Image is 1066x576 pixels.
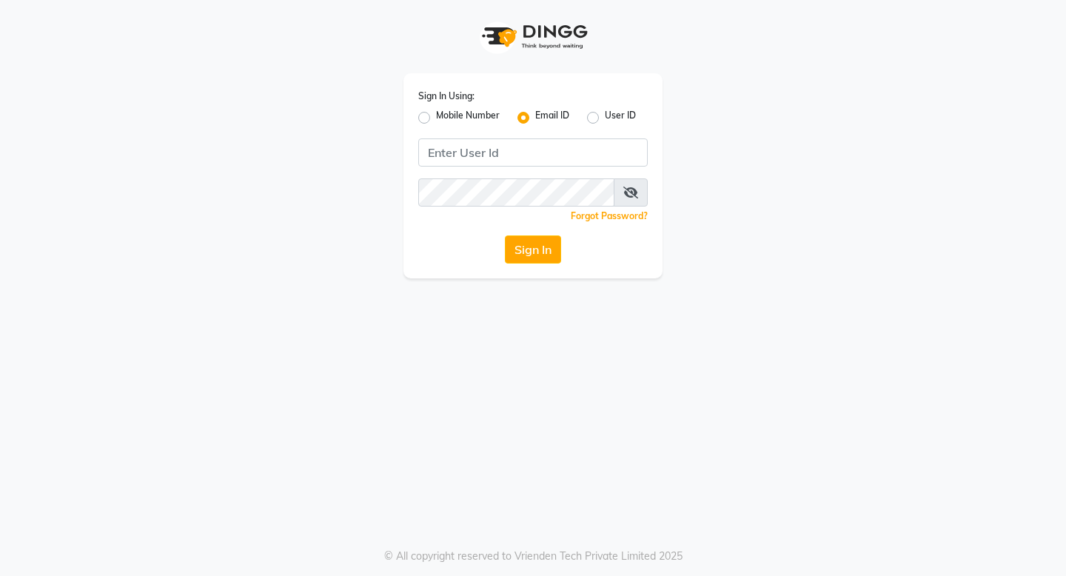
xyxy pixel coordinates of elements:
input: Username [418,178,614,207]
label: Sign In Using: [418,90,475,103]
img: logo1.svg [474,15,592,58]
input: Username [418,138,648,167]
label: Mobile Number [436,109,500,127]
label: Email ID [535,109,569,127]
a: Forgot Password? [571,210,648,221]
label: User ID [605,109,636,127]
button: Sign In [505,235,561,264]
